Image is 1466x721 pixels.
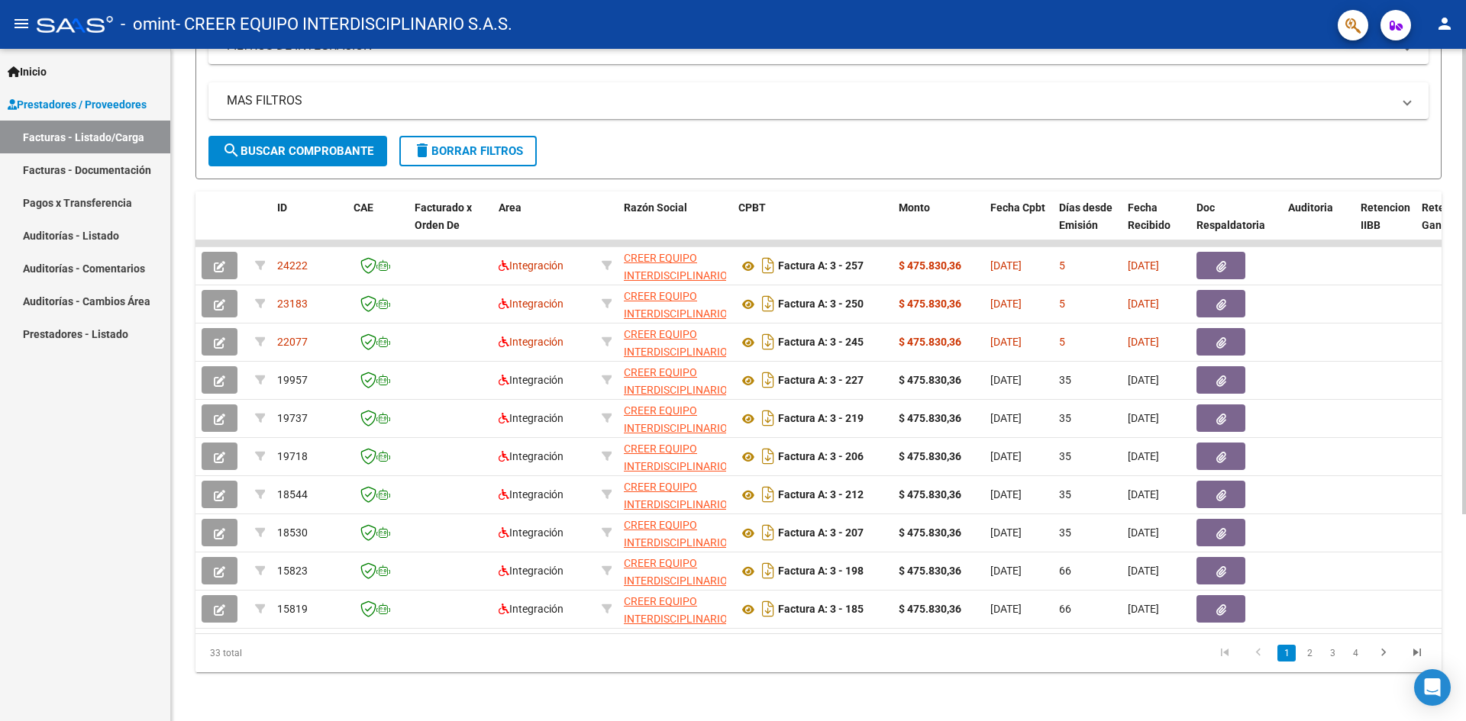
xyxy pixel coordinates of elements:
[499,336,563,348] span: Integración
[624,402,726,434] div: 30716250667
[1344,640,1367,666] li: page 4
[990,259,1022,272] span: [DATE]
[624,595,728,642] span: CREER EQUIPO INTERDISCIPLINARIO S.A.S.
[990,450,1022,462] span: [DATE]
[990,565,1022,577] span: [DATE]
[624,517,726,549] div: 30716250667
[1128,259,1159,272] span: [DATE]
[758,406,778,430] i: Descargar documento
[778,527,864,539] strong: Factura A: 3 - 207
[1435,14,1454,33] mat-icon: person
[277,298,308,310] span: 23183
[277,526,308,539] span: 18530
[624,366,728,414] span: CREER EQUIPO INTERDISCIPLINARIO S.A.S.
[1355,192,1416,259] datatable-header-cell: Retencion IIBB
[899,526,961,539] strong: $ 475.830,36
[893,192,984,259] datatable-header-cell: Monto
[778,260,864,272] strong: Factura A: 3 - 257
[758,444,778,468] i: Descargar documento
[408,192,492,259] datatable-header-cell: Facturado x Orden De
[1277,645,1296,661] a: 1
[899,488,961,501] strong: $ 475.830,36
[222,141,241,159] mat-icon: search
[1414,669,1451,706] div: Open Intercom Messenger
[499,603,563,615] span: Integración
[758,520,778,545] i: Descargar documento
[1369,645,1398,661] a: go to next page
[1128,565,1159,577] span: [DATE]
[413,141,431,159] mat-icon: delete
[732,192,893,259] datatable-header-cell: CPBT
[624,290,728,337] span: CREER EQUIPO INTERDISCIPLINARIO S.A.S.
[499,201,521,214] span: Area
[277,201,287,214] span: ID
[899,412,961,424] strong: $ 475.830,36
[1361,201,1410,231] span: Retencion IIBB
[899,259,961,272] strong: $ 475.830,36
[899,450,961,462] strong: $ 475.830,36
[990,603,1022,615] span: [DATE]
[1128,298,1159,310] span: [DATE]
[121,8,176,41] span: - omint
[277,412,308,424] span: 19737
[624,328,728,375] span: CREER EQUIPO INTERDISCIPLINARIO S.A.S.
[1128,603,1159,615] span: [DATE]
[1190,192,1282,259] datatable-header-cell: Doc Respaldatoria
[1128,201,1171,231] span: Fecha Recibido
[778,565,864,578] strong: Factura A: 3 - 198
[624,364,726,396] div: 30716250667
[499,259,563,272] span: Integración
[1059,526,1071,539] span: 35
[1282,192,1355,259] datatable-header-cell: Auditoria
[1128,450,1159,462] span: [DATE]
[347,192,408,259] datatable-header-cell: CAE
[399,136,537,166] button: Borrar Filtros
[8,63,47,80] span: Inicio
[624,440,726,472] div: 30716250667
[624,481,728,528] span: CREER EQUIPO INTERDISCIPLINARIO S.A.S.
[624,557,728,604] span: CREER EQUIPO INTERDISCIPLINARIO S.A.S.
[899,603,961,615] strong: $ 475.830,36
[222,144,373,158] span: Buscar Comprobante
[1321,640,1344,666] li: page 3
[1059,201,1112,231] span: Días desde Emisión
[277,336,308,348] span: 22077
[899,374,961,386] strong: $ 475.830,36
[899,201,930,214] span: Monto
[899,336,961,348] strong: $ 475.830,36
[499,450,563,462] span: Integración
[1059,450,1071,462] span: 35
[1323,645,1342,661] a: 3
[990,201,1045,214] span: Fecha Cpbt
[208,136,387,166] button: Buscar Comprobante
[990,412,1022,424] span: [DATE]
[624,593,726,625] div: 30716250667
[1128,488,1159,501] span: [DATE]
[1059,298,1065,310] span: 5
[1298,640,1321,666] li: page 2
[778,336,864,349] strong: Factura A: 3 - 245
[176,8,512,41] span: - CREER EQUIPO INTERDISCIPLINARIO S.A.S.
[1300,645,1319,661] a: 2
[1122,192,1190,259] datatable-header-cell: Fecha Recibido
[899,298,961,310] strong: $ 475.830,36
[492,192,596,259] datatable-header-cell: Area
[624,326,726,358] div: 30716250667
[12,14,31,33] mat-icon: menu
[1059,374,1071,386] span: 35
[271,192,347,259] datatable-header-cell: ID
[1128,412,1159,424] span: [DATE]
[758,482,778,507] i: Descargar documento
[499,488,563,501] span: Integración
[738,201,766,214] span: CPBT
[990,488,1022,501] span: [DATE]
[624,288,726,320] div: 30716250667
[778,604,864,616] strong: Factura A: 3 - 185
[1059,259,1065,272] span: 5
[624,404,728,452] span: CREER EQUIPO INTERDISCIPLINARIO S.A.S.
[624,478,726,510] div: 30716250667
[990,336,1022,348] span: [DATE]
[277,488,308,501] span: 18544
[758,330,778,354] i: Descargar documento
[1059,336,1065,348] span: 5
